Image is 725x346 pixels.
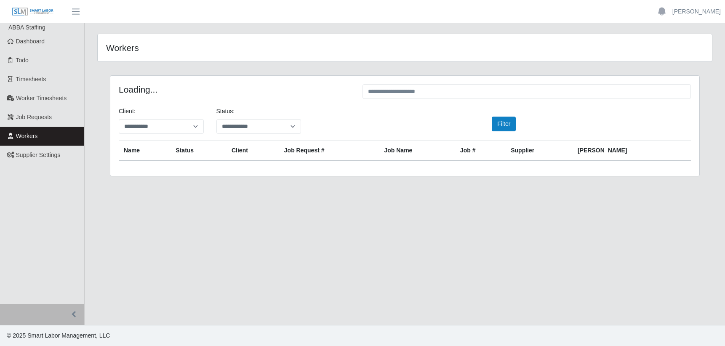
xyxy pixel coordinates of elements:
span: Todo [16,57,29,64]
h4: Loading... [119,84,350,95]
label: Client: [119,107,136,116]
th: Job Name [379,141,455,161]
h4: Workers [106,43,348,53]
th: Supplier [506,141,573,161]
img: SLM Logo [12,7,54,16]
span: Worker Timesheets [16,95,67,101]
th: Job # [455,141,506,161]
th: Client [227,141,279,161]
span: Dashboard [16,38,45,45]
span: © 2025 Smart Labor Management, LLC [7,332,110,339]
span: Workers [16,133,38,139]
span: Supplier Settings [16,152,61,158]
th: Status [171,141,227,161]
span: Timesheets [16,76,46,83]
button: Filter [492,117,516,131]
th: [PERSON_NAME] [573,141,691,161]
th: Job Request # [279,141,379,161]
span: Job Requests [16,114,52,120]
a: [PERSON_NAME] [672,7,721,16]
span: ABBA Staffing [8,24,45,31]
label: Status: [216,107,235,116]
th: Name [119,141,171,161]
